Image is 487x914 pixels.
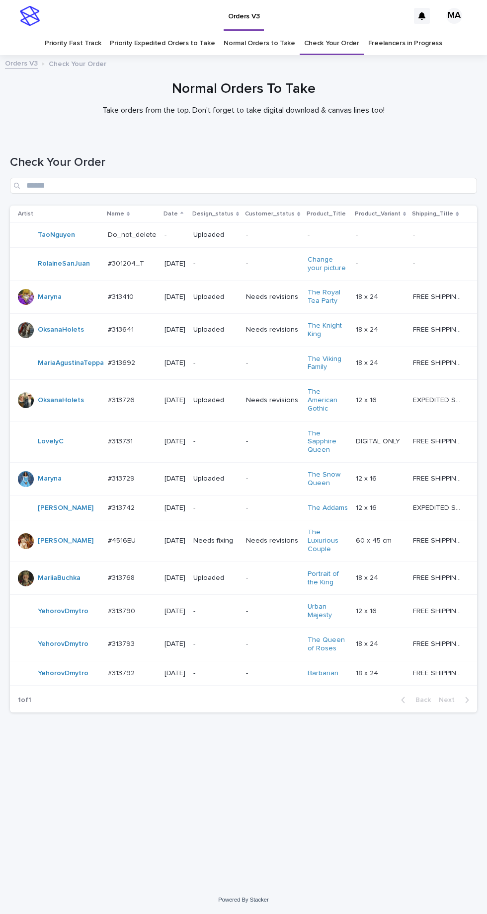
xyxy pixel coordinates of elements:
[164,231,185,239] p: -
[164,293,185,301] p: [DATE]
[193,293,238,301] p: Uploaded
[245,209,295,219] p: Customer_status
[439,697,461,703] span: Next
[304,32,359,55] a: Check Your Order
[108,638,137,648] p: #313793
[38,504,93,512] a: [PERSON_NAME]
[38,293,62,301] a: Maryna
[446,8,462,24] div: MA
[49,58,106,69] p: Check Your Order
[10,313,477,347] tr: OksanaHolets #313641#313641 [DATE]UploadedNeeds revisionsThe Knight King 18 x 2418 x 24 FREE SHIP...
[193,359,238,367] p: -
[10,421,477,462] tr: LovelyC #313731#313731 [DATE]--The Sapphire Queen DIGITAL ONLYDIGITAL ONLY FREE SHIPPING - previe...
[308,388,348,413] a: The American Gothic
[356,667,380,678] p: 18 x 24
[38,326,84,334] a: OksanaHolets
[308,429,348,454] a: The Sapphire Queen
[435,696,477,704] button: Next
[246,231,299,239] p: -
[193,475,238,483] p: Uploaded
[10,562,477,595] tr: MariiaBuchka #313768#313768 [DATE]Uploaded-Portrait of the King 18 x 2418 x 24 FREE SHIPPING - pr...
[246,504,299,512] p: -
[38,607,88,616] a: YehorovDmytro
[164,607,185,616] p: [DATE]
[308,570,348,587] a: Portrait of the King
[163,209,178,219] p: Date
[108,605,137,616] p: #313790
[393,696,435,704] button: Back
[413,605,463,616] p: FREE SHIPPING - preview in 1-2 business days, after your approval delivery will take 5-10 b.d.
[356,258,360,268] p: -
[193,640,238,648] p: -
[246,293,299,301] p: Needs revisions
[38,475,62,483] a: Maryna
[246,260,299,268] p: -
[246,326,299,334] p: Needs revisions
[108,357,137,367] p: #313692
[10,495,477,520] tr: [PERSON_NAME] #313742#313742 [DATE]--The Addams 12 x 1612 x 16 EXPEDITED SHIPPING - preview in 1 ...
[108,572,137,582] p: #313768
[38,537,93,545] a: [PERSON_NAME]
[107,209,124,219] p: Name
[193,326,238,334] p: Uploaded
[308,636,348,653] a: The Queen of Roses
[10,247,477,281] tr: RolaineSanJuan #301204_T#301204_T [DATE]--Change your picture -- --
[413,572,463,582] p: FREE SHIPPING - preview in 1-2 business days, after your approval delivery will take 5-10 b.d.
[246,475,299,483] p: -
[164,396,185,405] p: [DATE]
[308,471,348,488] a: The Snow Queen
[308,256,348,273] a: Change your picture
[108,667,137,678] p: #313792
[10,281,477,314] tr: Maryna #313410#313410 [DATE]UploadedNeeds revisionsThe Royal Tea Party 18 x 2418 x 24 FREE SHIPPI...
[246,640,299,648] p: -
[308,355,348,372] a: The Viking Family
[246,396,299,405] p: Needs revisions
[246,607,299,616] p: -
[45,32,101,55] a: Priority Fast Track
[45,106,442,115] p: Take orders from the top. Don't forget to take digital download & canvas lines too!
[10,595,477,628] tr: YehorovDmytro #313790#313790 [DATE]--Urban Majesty 12 x 1612 x 16 FREE SHIPPING - preview in 1-2 ...
[193,231,238,239] p: Uploaded
[10,520,477,562] tr: [PERSON_NAME] #4516EU#4516EU [DATE]Needs fixingNeeds revisionsThe Luxurious Couple 60 x 45 cm60 x...
[193,669,238,678] p: -
[164,504,185,512] p: [DATE]
[164,260,185,268] p: [DATE]
[368,32,442,55] a: Freelancers in Progress
[308,322,348,339] a: The Knight King
[10,628,477,661] tr: YehorovDmytro #313793#313793 [DATE]--The Queen of Roses 18 x 2418 x 24 FREE SHIPPING - preview in...
[307,209,346,219] p: Product_Title
[110,32,215,55] a: Priority Expedited Orders to Take
[10,178,477,194] input: Search
[308,231,348,239] p: -
[308,288,348,305] a: The Royal Tea Party
[193,260,238,268] p: -
[413,667,463,678] p: FREE SHIPPING - preview in 1-2 business days, after your approval delivery will take 5-10 b.d.
[10,462,477,495] tr: Maryna #313729#313729 [DATE]Uploaded-The Snow Queen 12 x 1612 x 16 FREE SHIPPING - preview in 1-2...
[193,396,238,405] p: Uploaded
[308,504,348,512] a: The Addams
[108,435,135,446] p: #313731
[164,574,185,582] p: [DATE]
[413,229,417,239] p: -
[38,260,90,268] a: RolaineSanJuan
[164,475,185,483] p: [DATE]
[38,640,88,648] a: YehorovDmytro
[356,638,380,648] p: 18 x 24
[108,229,159,239] p: Do_not_delete
[218,897,268,903] a: Powered By Stacker
[412,209,453,219] p: Shipping_Title
[10,222,477,247] tr: TaoNguyen Do_not_deleteDo_not_delete -Uploaded---- --
[356,435,402,446] p: DIGITAL ONLY
[224,32,295,55] a: Normal Orders to Take
[38,574,81,582] a: MariiaBuchka
[413,357,463,367] p: FREE SHIPPING - preview in 1-2 business days, after your approval delivery will take 5-10 b.d.
[164,537,185,545] p: [DATE]
[308,528,348,553] a: The Luxurious Couple
[164,640,185,648] p: [DATE]
[108,502,137,512] p: #313742
[164,326,185,334] p: [DATE]
[355,209,401,219] p: Product_Variant
[193,437,238,446] p: -
[108,324,136,334] p: #313641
